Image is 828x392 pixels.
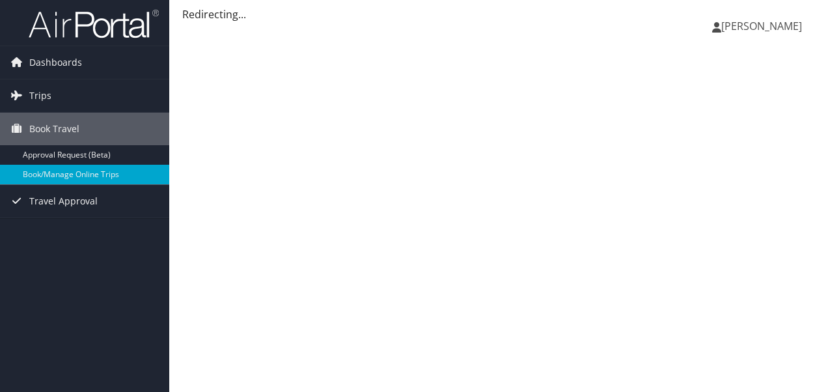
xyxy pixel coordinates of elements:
[29,8,159,39] img: airportal-logo.png
[721,19,802,33] span: [PERSON_NAME]
[29,79,51,112] span: Trips
[29,113,79,145] span: Book Travel
[29,46,82,79] span: Dashboards
[29,185,98,217] span: Travel Approval
[712,7,815,46] a: [PERSON_NAME]
[182,7,815,22] div: Redirecting...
